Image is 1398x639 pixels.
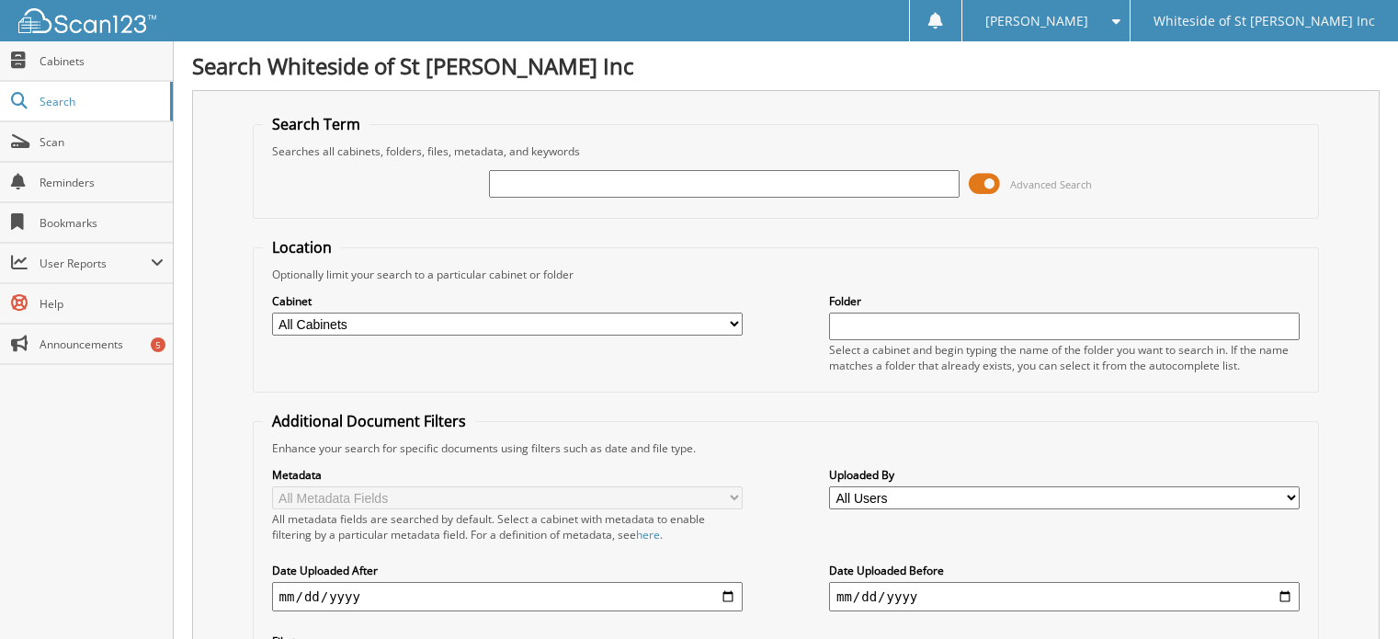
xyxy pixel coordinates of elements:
span: Whiteside of St [PERSON_NAME] Inc [1154,16,1375,27]
img: scan123-logo-white.svg [18,8,156,33]
div: 5 [151,337,165,352]
span: Bookmarks [40,215,164,231]
div: Searches all cabinets, folders, files, metadata, and keywords [263,143,1310,159]
div: Select a cabinet and begin typing the name of the folder you want to search in. If the name match... [829,342,1300,373]
div: Optionally limit your search to a particular cabinet or folder [263,267,1310,282]
legend: Location [263,237,341,257]
legend: Search Term [263,114,369,134]
label: Uploaded By [829,467,1300,483]
span: Reminders [40,175,164,190]
h1: Search Whiteside of St [PERSON_NAME] Inc [192,51,1380,81]
span: Cabinets [40,53,164,69]
span: Announcements [40,337,164,352]
input: end [829,582,1300,611]
label: Metadata [272,467,743,483]
label: Date Uploaded After [272,563,743,578]
label: Date Uploaded Before [829,563,1300,578]
span: Search [40,94,161,109]
div: All metadata fields are searched by default. Select a cabinet with metadata to enable filtering b... [272,511,743,542]
legend: Additional Document Filters [263,411,475,431]
span: [PERSON_NAME] [985,16,1088,27]
span: Advanced Search [1010,177,1092,191]
a: here [636,527,660,542]
label: Folder [829,293,1300,309]
div: Enhance your search for specific documents using filters such as date and file type. [263,440,1310,456]
input: start [272,582,743,611]
span: User Reports [40,256,151,271]
span: Help [40,296,164,312]
label: Cabinet [272,293,743,309]
span: Scan [40,134,164,150]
